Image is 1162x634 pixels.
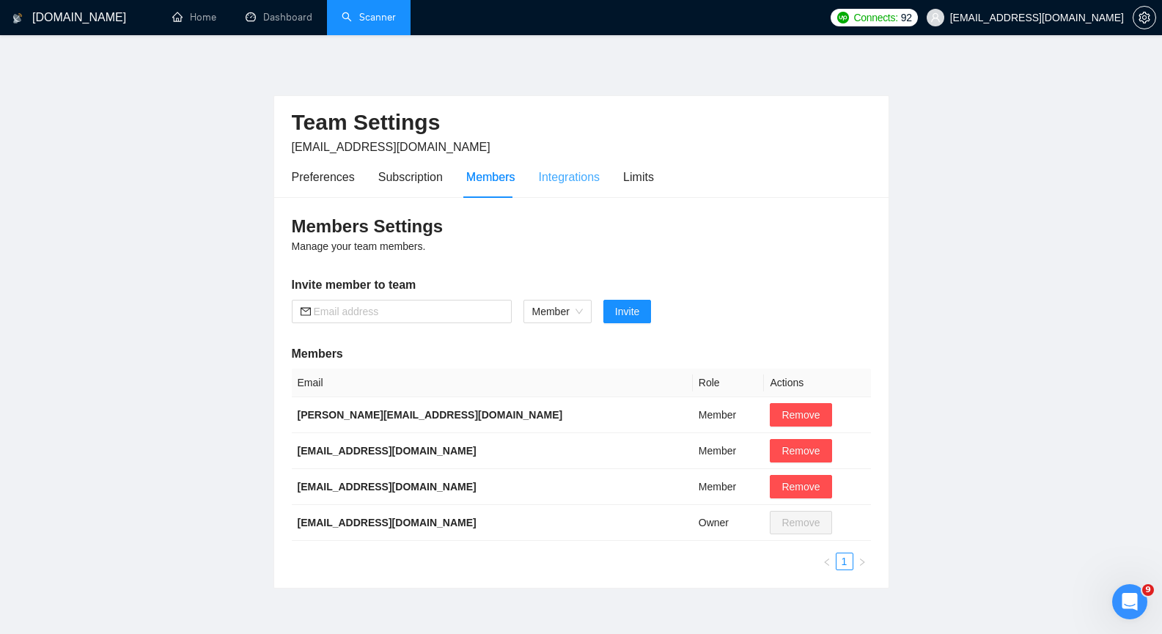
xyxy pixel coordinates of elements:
span: left [823,558,831,567]
th: Actions [764,369,870,397]
button: setting [1133,6,1156,29]
span: setting [1133,12,1155,23]
button: Remove [770,403,831,427]
span: Member [532,301,583,322]
li: 1 [836,553,853,570]
li: Next Page [853,553,871,570]
td: Member [693,433,765,469]
a: 1 [836,553,853,570]
img: upwork-logo.png [837,12,849,23]
a: homeHome [172,11,216,23]
span: Manage your team members. [292,240,426,252]
b: [PERSON_NAME][EMAIL_ADDRESS][DOMAIN_NAME] [298,409,563,421]
span: Remove [782,443,820,459]
div: Limits [623,168,654,186]
button: Remove [770,475,831,498]
span: Remove [782,479,820,495]
th: Role [693,369,765,397]
span: right [858,558,867,567]
h2: Team Settings [292,108,871,138]
button: left [818,553,836,570]
img: logo [12,7,23,30]
li: Previous Page [818,553,836,570]
h5: Invite member to team [292,276,871,294]
th: Email [292,369,693,397]
span: Remove [782,407,820,423]
iframe: Intercom live chat [1112,584,1147,619]
div: Subscription [378,168,443,186]
td: Member [693,469,765,505]
span: [EMAIL_ADDRESS][DOMAIN_NAME] [292,141,490,153]
td: Owner [693,505,765,541]
b: [EMAIL_ADDRESS][DOMAIN_NAME] [298,517,477,528]
a: dashboardDashboard [246,11,312,23]
a: setting [1133,12,1156,23]
div: Members [466,168,515,186]
span: user [930,12,941,23]
button: right [853,553,871,570]
div: Preferences [292,168,355,186]
b: [EMAIL_ADDRESS][DOMAIN_NAME] [298,445,477,457]
span: 9 [1142,584,1154,596]
h3: Members Settings [292,215,871,238]
span: 92 [901,10,912,26]
input: Email address [314,303,503,320]
td: Member [693,397,765,433]
button: Invite [603,300,651,323]
a: searchScanner [342,11,396,23]
span: Connects: [853,10,897,26]
h5: Members [292,345,871,363]
span: Invite [615,303,639,320]
div: Integrations [539,168,600,186]
button: Remove [770,439,831,462]
b: [EMAIL_ADDRESS][DOMAIN_NAME] [298,481,477,493]
span: mail [301,306,311,317]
